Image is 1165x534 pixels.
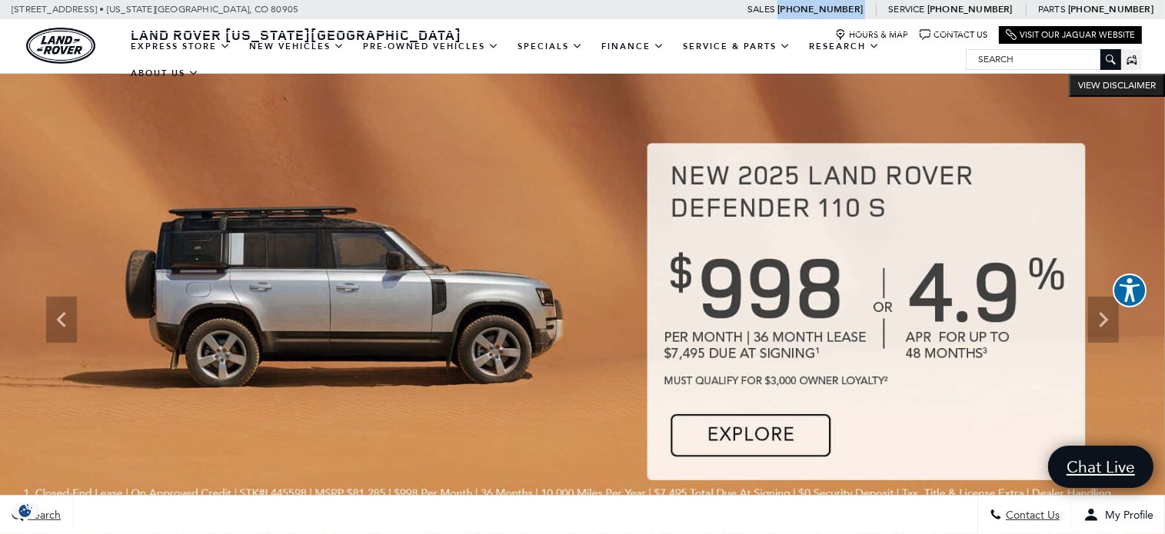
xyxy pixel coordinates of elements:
[1072,496,1165,534] button: Open user profile menu
[121,60,208,87] a: About Us
[1038,4,1066,15] span: Parts
[800,33,889,60] a: Research
[8,502,43,519] section: Click to Open Cookie Consent Modal
[1113,274,1147,307] button: Explore your accessibility options
[1002,509,1060,522] span: Contact Us
[46,297,77,343] div: Previous
[508,33,592,60] a: Specials
[121,33,240,60] a: EXPRESS STORE
[674,33,800,60] a: Service & Parts
[592,33,674,60] a: Finance
[1069,74,1165,97] button: VIEW DISCLAIMER
[240,33,354,60] a: New Vehicles
[121,25,471,44] a: Land Rover [US_STATE][GEOGRAPHIC_DATA]
[1113,274,1147,310] aside: Accessibility Help Desk
[927,3,1013,15] a: [PHONE_NUMBER]
[1078,79,1156,91] span: VIEW DISCLAIMER
[777,3,863,15] a: [PHONE_NUMBER]
[354,33,508,60] a: Pre-Owned Vehicles
[747,4,775,15] span: Sales
[121,33,966,87] nav: Main Navigation
[888,4,924,15] span: Service
[26,28,95,64] a: land-rover
[1059,456,1143,477] span: Chat Live
[1068,3,1153,15] a: [PHONE_NUMBER]
[835,29,908,41] a: Hours & Map
[967,50,1120,68] input: Search
[1088,297,1119,343] div: Next
[12,4,298,15] a: [STREET_ADDRESS] • [US_STATE][GEOGRAPHIC_DATA], CO 80905
[920,29,987,41] a: Contact Us
[131,25,461,44] span: Land Rover [US_STATE][GEOGRAPHIC_DATA]
[1048,446,1153,488] a: Chat Live
[8,502,43,519] img: Opt-Out Icon
[1099,509,1153,522] span: My Profile
[26,28,95,64] img: Land Rover
[1006,29,1135,41] a: Visit Our Jaguar Website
